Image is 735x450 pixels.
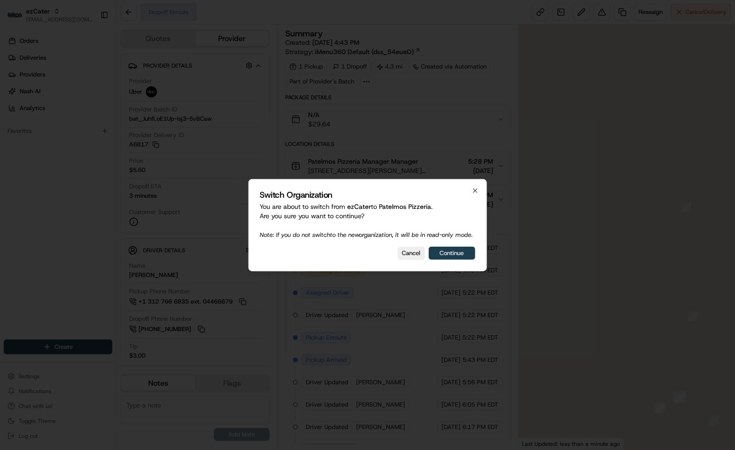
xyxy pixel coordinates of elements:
[398,247,425,260] button: Cancel
[429,247,475,260] button: Continue
[348,202,371,211] span: ezCater
[260,231,473,239] span: Note: If you do not switch to the new organization, it will be in read-only mode.
[260,202,475,239] p: You are about to switch from to . Are you sure you want to continue?
[260,191,475,199] h2: Switch Organization
[379,202,432,211] span: Patelmos Pizzeria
